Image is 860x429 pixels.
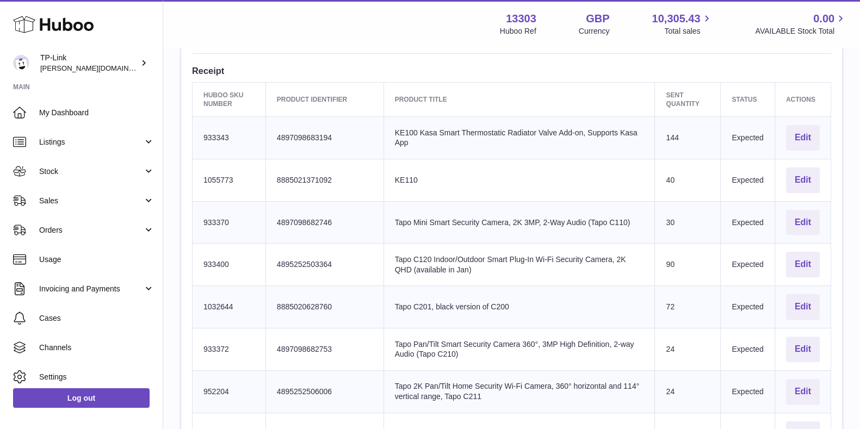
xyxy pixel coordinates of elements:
a: Log out [13,388,150,408]
td: Expected [721,286,775,328]
button: Edit [786,125,820,151]
td: 30 [655,201,721,244]
span: AVAILABLE Stock Total [755,26,847,36]
td: Tapo C201, black version of C200 [383,286,655,328]
div: Huboo Ref [500,26,536,36]
td: 24 [655,328,721,371]
a: 10,305.43 Total sales [652,11,713,36]
td: Tapo Pan/Tilt Smart Security Camera 360°, 3MP High Definition, 2-way Audio (Tapo C210) [383,328,655,371]
td: Expected [721,159,775,201]
span: Channels [39,343,154,353]
td: KE100 Kasa Smart Thermostatic Radiator Valve Add-on, Supports Kasa App [383,117,655,159]
th: Huboo SKU Number [193,82,266,116]
button: Edit [786,379,820,405]
td: 933372 [193,328,266,371]
td: 933370 [193,201,266,244]
div: TP-Link [40,53,138,73]
td: Tapo 2K Pan/Tilt Home Security Wi-Fi Camera, 360° horizontal and 114° vertical range, Tapo C211 [383,370,655,413]
td: 24 [655,370,721,413]
td: 4895252503364 [265,244,383,286]
td: Tapo Mini Smart Security Camera, 2K 3MP, 2-Way Audio (Tapo C110) [383,201,655,244]
td: 90 [655,244,721,286]
td: 4897098682746 [265,201,383,244]
td: 933343 [193,117,266,159]
td: 40 [655,159,721,201]
td: 144 [655,117,721,159]
span: Sales [39,196,143,206]
span: My Dashboard [39,108,154,118]
td: 8885020628760 [265,286,383,328]
span: Stock [39,166,143,177]
td: 8885021371092 [265,159,383,201]
img: susie.li@tp-link.com [13,55,29,71]
td: 4897098683194 [265,117,383,159]
td: Expected [721,244,775,286]
th: Status [721,82,775,116]
td: Expected [721,117,775,159]
td: 952204 [193,370,266,413]
h3: Receipt [192,65,831,77]
span: Invoicing and Payments [39,284,143,294]
button: Edit [786,210,820,235]
th: Actions [775,82,831,116]
td: 933400 [193,244,266,286]
td: 1032644 [193,286,266,328]
td: Expected [721,328,775,371]
th: Sent Quantity [655,82,721,116]
span: Settings [39,372,154,382]
button: Edit [786,252,820,277]
td: Tapo C120 Indoor/Outdoor Smart Plug-In Wi-Fi Security Camera, 2K QHD (available in Jan) [383,244,655,286]
td: 72 [655,286,721,328]
strong: GBP [586,11,609,26]
td: Expected [721,201,775,244]
span: Usage [39,254,154,265]
th: Product Identifier [265,82,383,116]
span: 0.00 [813,11,834,26]
td: 4895252506006 [265,370,383,413]
td: KE110 [383,159,655,201]
span: Total sales [664,26,713,36]
button: Edit [786,337,820,362]
td: 4897098682753 [265,328,383,371]
th: Product title [383,82,655,116]
a: 0.00 AVAILABLE Stock Total [755,11,847,36]
span: [PERSON_NAME][DOMAIN_NAME][EMAIL_ADDRESS][DOMAIN_NAME] [40,64,275,72]
button: Edit [786,294,820,320]
div: Currency [579,26,610,36]
span: Cases [39,313,154,324]
span: 10,305.43 [652,11,700,26]
button: Edit [786,167,820,193]
span: Listings [39,137,143,147]
td: Expected [721,370,775,413]
strong: 13303 [506,11,536,26]
span: Orders [39,225,143,235]
td: 1055773 [193,159,266,201]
